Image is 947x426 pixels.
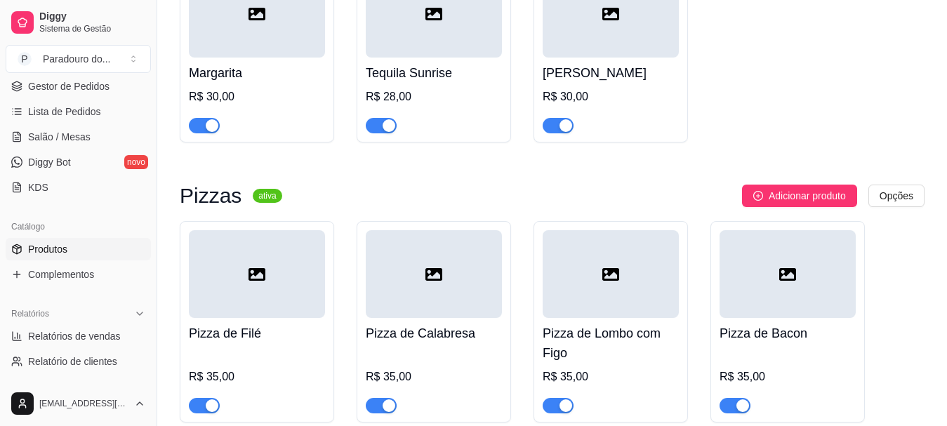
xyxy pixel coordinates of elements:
[753,191,763,201] span: plus-circle
[28,267,94,281] span: Complementos
[189,368,325,385] div: R$ 35,00
[742,185,857,207] button: Adicionar produto
[543,88,679,105] div: R$ 30,00
[6,100,151,123] a: Lista de Pedidos
[28,130,91,144] span: Salão / Mesas
[543,63,679,83] h4: [PERSON_NAME]
[6,6,151,39] a: DiggySistema de Gestão
[28,354,117,368] span: Relatório de clientes
[6,45,151,73] button: Select a team
[543,324,679,363] h4: Pizza de Lombo com Figo
[543,368,679,385] div: R$ 35,00
[39,398,128,409] span: [EMAIL_ADDRESS][DOMAIN_NAME]
[6,263,151,286] a: Complementos
[189,88,325,105] div: R$ 30,00
[366,88,502,105] div: R$ 28,00
[720,324,856,343] h4: Pizza de Bacon
[366,324,502,343] h4: Pizza de Calabresa
[6,238,151,260] a: Produtos
[253,189,282,203] sup: ativa
[180,187,241,204] h3: Pizzas
[6,350,151,373] a: Relatório de clientes
[6,151,151,173] a: Diggy Botnovo
[18,52,32,66] span: P
[39,23,145,34] span: Sistema de Gestão
[6,375,151,398] a: Relatório de mesas
[6,215,151,238] div: Catálogo
[28,329,121,343] span: Relatórios de vendas
[6,75,151,98] a: Gestor de Pedidos
[868,185,925,207] button: Opções
[11,308,49,319] span: Relatórios
[366,63,502,83] h4: Tequila Sunrise
[189,324,325,343] h4: Pizza de Filé
[39,11,145,23] span: Diggy
[28,380,113,394] span: Relatório de mesas
[366,368,502,385] div: R$ 35,00
[6,126,151,148] a: Salão / Mesas
[28,79,110,93] span: Gestor de Pedidos
[28,180,48,194] span: KDS
[880,188,913,204] span: Opções
[769,188,846,204] span: Adicionar produto
[28,242,67,256] span: Produtos
[189,63,325,83] h4: Margarita
[6,325,151,347] a: Relatórios de vendas
[6,387,151,420] button: [EMAIL_ADDRESS][DOMAIN_NAME]
[6,176,151,199] a: KDS
[720,368,856,385] div: R$ 35,00
[43,52,111,66] div: Paradouro do ...
[28,155,71,169] span: Diggy Bot
[28,105,101,119] span: Lista de Pedidos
